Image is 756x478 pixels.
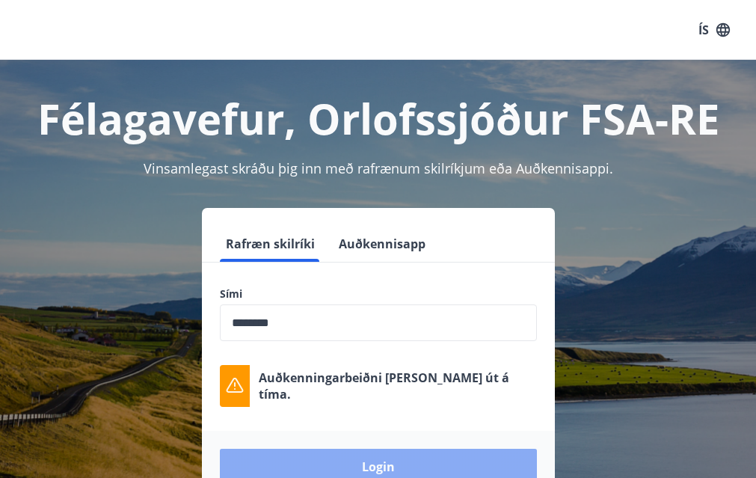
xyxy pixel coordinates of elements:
label: Sími [220,287,537,301]
button: ÍS [690,16,738,43]
p: Auðkenningarbeiðni [PERSON_NAME] út á tíma. [259,370,537,402]
h1: Félagavefur, Orlofssjóður FSA-RE [18,90,738,147]
button: Auðkennisapp [333,226,431,262]
span: Vinsamlegast skráðu þig inn með rafrænum skilríkjum eða Auðkennisappi. [144,159,613,177]
button: Rafræn skilríki [220,226,321,262]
